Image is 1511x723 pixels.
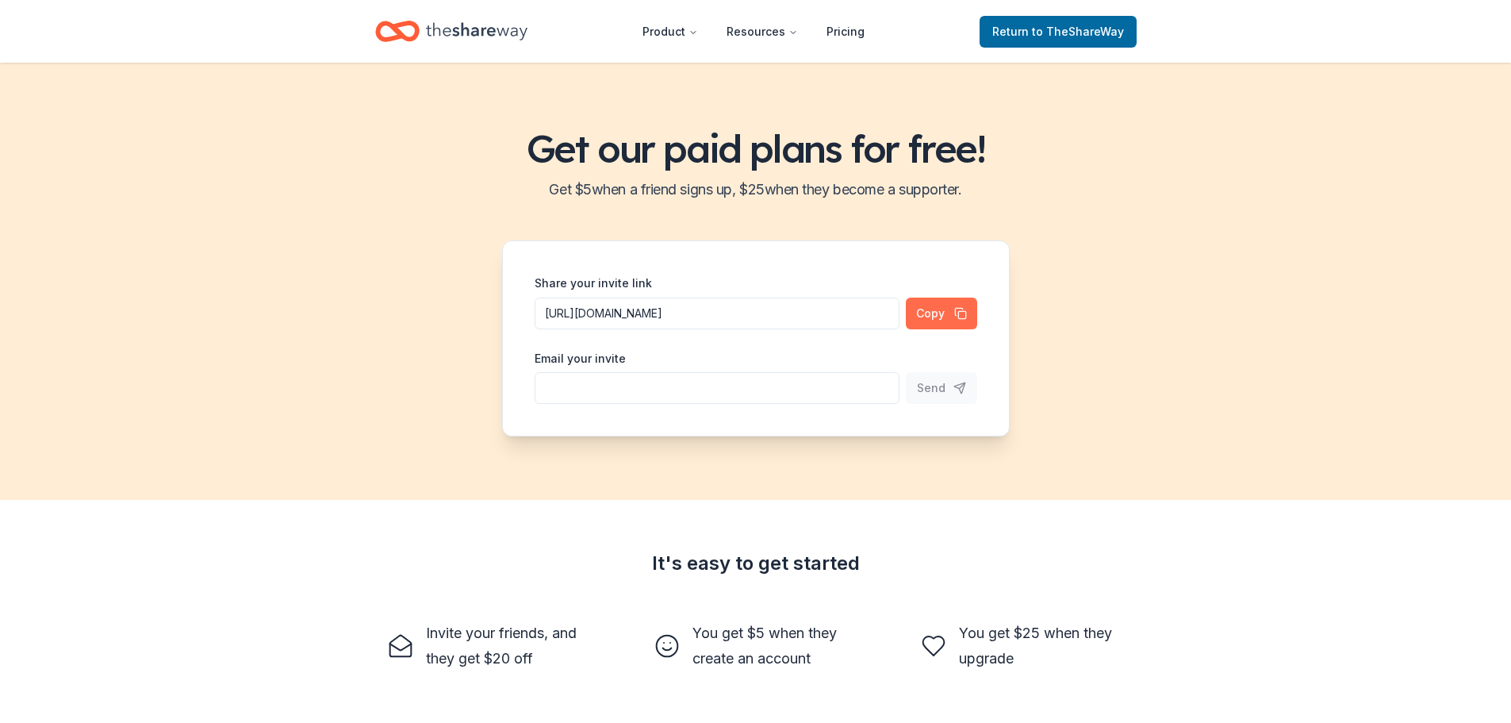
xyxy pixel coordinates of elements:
nav: Main [630,13,877,50]
label: Share your invite link [535,275,652,291]
h2: Get $ 5 when a friend signs up, $ 25 when they become a supporter. [19,177,1492,202]
span: to TheShareWay [1032,25,1124,38]
button: Product [630,16,711,48]
a: Pricing [814,16,877,48]
a: Returnto TheShareWay [980,16,1137,48]
label: Email your invite [535,351,626,367]
button: Resources [714,16,811,48]
div: You get $25 when they upgrade [959,621,1124,671]
a: Home [375,13,527,50]
h1: Get our paid plans for free! [19,126,1492,171]
div: Invite your friends, and they get $20 off [426,621,591,671]
div: It's easy to get started [375,551,1137,576]
div: You get $5 when they create an account [692,621,857,671]
span: Return [992,22,1124,41]
button: Copy [906,298,977,329]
